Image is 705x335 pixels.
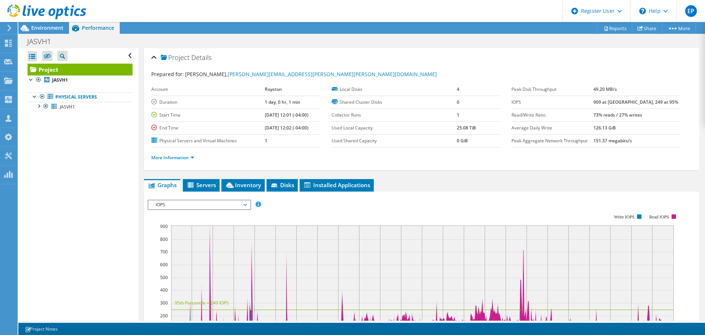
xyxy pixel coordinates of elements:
[265,99,300,105] b: 1 day, 0 hr, 1 min
[270,181,294,189] span: Disks
[82,24,114,31] span: Performance
[597,22,632,34] a: Reports
[511,99,593,106] label: IOPS
[511,124,593,132] label: Average Daily Write
[152,200,246,209] span: IOPS
[332,137,457,145] label: Used Shared Capacity
[175,300,229,306] text: 95th Percentile = 249 IOPS
[511,111,593,119] label: Read/Write Ratio
[151,137,265,145] label: Physical Servers and Virtual Machines
[28,64,133,75] a: Project
[593,86,617,92] b: 49.20 MB/s
[228,71,437,78] a: [PERSON_NAME][EMAIL_ADDRESS][PERSON_NAME][PERSON_NAME][DOMAIN_NAME]
[332,99,457,106] label: Shared Cluster Disks
[225,181,261,189] span: Inventory
[185,71,437,78] span: [PERSON_NAME],
[160,236,168,242] text: 800
[31,24,64,31] span: Environment
[160,274,168,281] text: 500
[457,99,459,105] b: 0
[160,249,168,255] text: 700
[303,181,370,189] span: Installed Applications
[593,138,632,144] b: 151.37 megabits/s
[332,86,457,93] label: Local Disks
[614,214,634,220] text: Write IOPS
[639,8,646,14] svg: \n
[151,99,265,106] label: Duration
[265,112,308,118] b: [DATE] 12:01 (-04:00)
[28,75,133,85] a: JASVH1
[457,138,468,144] b: 0 GiB
[160,261,168,268] text: 600
[332,124,457,132] label: Used Local Capacity
[151,86,265,93] label: Account
[28,102,133,111] a: JASVH1
[265,125,308,131] b: [DATE] 12:02 (-04:00)
[593,112,642,118] b: 73% reads / 27% writes
[151,124,265,132] label: End Time
[24,38,62,46] h1: JASVH1
[685,5,697,17] span: EP
[632,22,662,34] a: Share
[160,287,168,293] text: 400
[511,137,593,145] label: Peak Aggregate Network Throughput
[593,99,678,105] b: 909 at [GEOGRAPHIC_DATA], 249 at 95%
[457,125,476,131] b: 25.08 TiB
[151,111,265,119] label: Start Time
[151,154,194,161] a: More Information
[332,111,457,119] label: Collector Runs
[52,77,68,83] b: JASVH1
[148,181,177,189] span: Graphs
[265,86,282,92] b: Royston
[160,313,168,319] text: 200
[60,104,75,110] span: JASVH1
[151,71,184,78] label: Prepared for:
[265,138,267,144] b: 1
[28,92,133,102] a: Physical Servers
[187,181,216,189] span: Servers
[457,112,459,118] b: 1
[662,22,696,34] a: More
[160,300,168,306] text: 300
[191,53,211,62] span: Details
[161,54,189,61] span: Project
[511,86,593,93] label: Peak Disk Throughput
[650,214,669,220] text: Read IOPS
[593,125,616,131] b: 126.13 GiB
[20,324,63,334] a: Project Notes
[457,86,459,92] b: 4
[160,223,168,229] text: 900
